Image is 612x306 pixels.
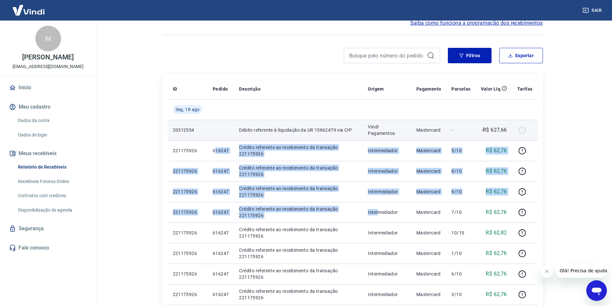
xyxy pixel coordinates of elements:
img: Vindi [8,0,49,20]
p: 8/10 [451,168,470,174]
p: Crédito referente ao recebimento da transação 221175926 [239,165,358,178]
div: M [35,26,61,51]
p: 10/10 [451,230,470,236]
p: Mastercard [416,188,441,195]
iframe: Mensagem da empresa [556,264,607,278]
a: Relatório de Recebíveis [15,161,88,174]
p: 221175926 [173,250,202,257]
a: Saiba como funciona a programação dos recebimentos [410,19,543,27]
p: 221175926 [173,209,202,215]
p: Mastercard [416,147,441,154]
p: R$ 62,76 [486,270,507,278]
p: Pagamento [416,86,441,92]
p: Mastercard [416,250,441,257]
p: 616247 [213,271,229,277]
iframe: Fechar mensagem [540,265,553,278]
p: 221175926 [173,188,202,195]
p: 221175926 [173,147,202,154]
p: Mastercard [416,209,441,215]
p: Mastercard [416,291,441,298]
p: Pedido [213,86,228,92]
p: Intermediador [368,188,406,195]
p: Valor Líq. [481,86,502,92]
p: Intermediador [368,291,406,298]
p: 221175926 [173,291,202,298]
button: Sair [581,4,604,16]
input: Busque pelo número do pedido [349,51,424,60]
p: 221175926 [173,168,202,174]
p: Mastercard [416,127,441,133]
p: - [451,127,470,133]
p: ID [173,86,177,92]
p: 20312554 [173,127,202,133]
p: Débito referente à liquidação da UR 15862479 via CIP [239,127,358,133]
p: Crédito referente ao recebimento da transação 221175926 [239,226,358,239]
p: R$ 62,76 [486,208,507,216]
p: R$ 62,76 [486,249,507,257]
p: R$ 62,82 [486,229,507,237]
p: Crédito referente ao recebimento da transação 221175926 [239,185,358,198]
p: Origem [368,86,384,92]
p: Crédito referente ao recebimento da transação 221175926 [239,144,358,157]
p: 616247 [213,230,229,236]
p: 616247 [213,188,229,195]
a: Disponibilização de agenda [15,204,88,217]
button: Meu cadastro [8,100,88,114]
p: Crédito referente ao recebimento da transação 221175926 [239,267,358,280]
p: 1/10 [451,250,470,257]
p: Mastercard [416,168,441,174]
p: Descrição [239,86,261,92]
p: Vindi Pagamentos [368,124,406,136]
button: Filtros [448,48,492,63]
p: Crédito referente ao recebimento da transação 221175926 [239,247,358,260]
p: R$ 62,76 [486,167,507,175]
button: Meus recebíveis [8,146,88,161]
p: Intermediador [368,271,406,277]
a: Fale conosco [8,241,88,255]
p: 616247 [213,209,229,215]
p: 9/10 [451,188,470,195]
p: Intermediador [368,230,406,236]
p: 3/10 [451,291,470,298]
p: Mastercard [416,271,441,277]
p: Tarifas [517,86,533,92]
a: Segurança [8,222,88,236]
p: Intermediador [368,168,406,174]
p: 616247 [213,147,229,154]
p: 221175926 [173,271,202,277]
p: -R$ 627,66 [482,126,507,134]
p: 221175926 [173,230,202,236]
iframe: Botão para abrir a janela de mensagens [586,280,607,301]
p: Intermediador [368,250,406,257]
p: Mastercard [416,230,441,236]
a: Início [8,81,88,95]
a: Dados da conta [15,114,88,127]
a: Dados de login [15,128,88,142]
p: R$ 62,76 [486,188,507,196]
p: 616247 [213,250,229,257]
span: Seg, 18 ago [175,106,200,113]
p: Intermediador [368,147,406,154]
span: Olá! Precisa de ajuda? [4,4,54,10]
p: Crédito referente ao recebimento da transação 221175926 [239,288,358,301]
button: Exportar [499,48,543,63]
p: Intermediador [368,209,406,215]
p: [EMAIL_ADDRESS][DOMAIN_NAME] [13,63,84,70]
p: [PERSON_NAME] [22,54,74,61]
p: Parcelas [451,86,470,92]
a: Recebíveis Futuros Online [15,175,88,188]
p: R$ 62,76 [486,291,507,298]
p: R$ 62,76 [486,147,507,154]
p: 6/10 [451,271,470,277]
p: Crédito referente ao recebimento da transação 221175926 [239,206,358,219]
p: 616247 [213,291,229,298]
a: Contratos com credores [15,189,88,202]
p: 5/10 [451,147,470,154]
p: 7/10 [451,209,470,215]
p: 616247 [213,168,229,174]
